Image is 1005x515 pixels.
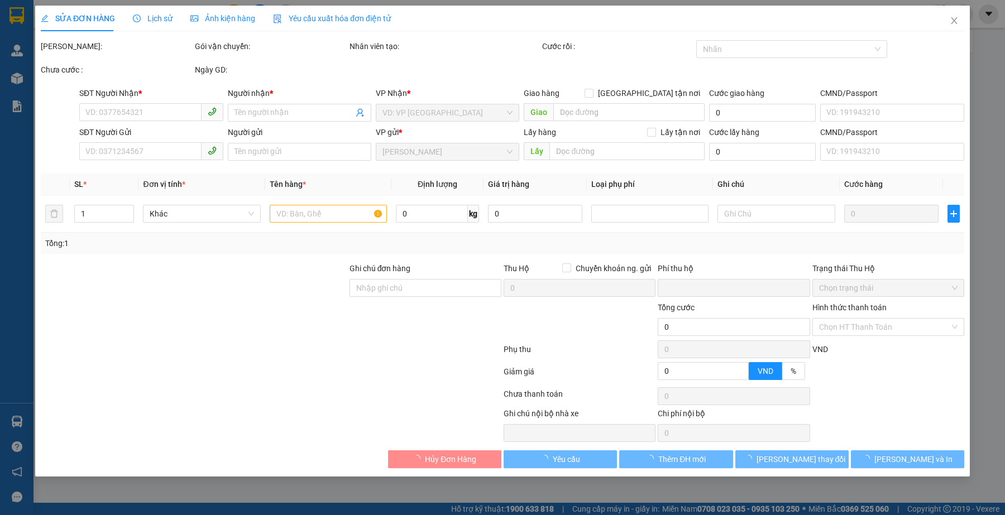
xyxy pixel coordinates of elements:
div: Gói vận chuyển: [195,40,347,52]
div: Trạng thái Thu Hộ [812,262,964,275]
span: Lấy tận nơi [656,126,705,138]
span: plus [948,209,959,218]
button: Thêm ĐH mới [619,450,733,468]
span: loading [744,455,757,463]
span: user-add [356,108,365,117]
span: close [950,16,959,25]
input: Dọc đường [549,142,705,160]
th: Loại phụ phí [587,174,713,195]
span: phone [208,107,217,116]
button: [PERSON_NAME] thay đổi [735,450,849,468]
div: SĐT Người Gửi [79,126,223,138]
div: Chi phí nội bộ [658,407,810,424]
label: Cước giao hàng [709,89,764,98]
label: Cước lấy hàng [709,128,759,137]
div: CMND/Passport [820,87,964,99]
span: Chuyển khoản ng. gửi [571,262,655,275]
span: VND [812,345,828,354]
span: Giao hàng [524,89,559,98]
span: loading [862,455,874,463]
div: SĐT Người Nhận [79,87,223,99]
div: Chưa thanh toán [502,388,657,407]
div: [PERSON_NAME]: [41,40,193,52]
input: 0 [844,205,939,223]
span: VP Nhận [376,89,407,98]
span: VND [758,367,773,376]
span: phone [208,146,217,155]
span: Cư Kuin [382,143,513,160]
span: Khác [150,205,253,222]
span: Thêm ĐH mới [658,453,706,465]
span: Định lượng [418,180,457,189]
input: Dọc đường [553,103,705,121]
div: Nhân viên tạo: [350,40,540,52]
span: edit [41,15,49,22]
span: SL [74,180,83,189]
span: SỬA ĐƠN HÀNG [41,14,115,23]
span: picture [190,15,198,22]
button: plus [947,205,960,223]
button: [PERSON_NAME] và In [851,450,964,468]
input: VD: Bàn, Ghế [270,205,387,223]
div: CMND/Passport [820,126,964,138]
span: % [791,367,796,376]
div: Chưa cước : [41,64,193,76]
span: Hủy Đơn Hàng [425,453,476,465]
div: Cước rồi : [542,40,694,52]
input: Ghi Chú [717,205,835,223]
span: Giá trị hàng [488,180,529,189]
span: Yêu cầu xuất hóa đơn điện tử [273,14,391,23]
span: [GEOGRAPHIC_DATA] tận nơi [594,87,705,99]
button: Yêu cầu [504,450,617,468]
span: clock-circle [133,15,141,22]
div: Giảm giá [502,365,657,385]
span: kg [468,205,479,223]
span: Cước hàng [844,180,883,189]
div: Ghi chú nội bộ nhà xe [504,407,655,424]
span: Ảnh kiện hàng [190,14,255,23]
div: VP gửi [376,126,519,138]
span: Lịch sử [133,14,173,23]
div: Ngày GD: [195,64,347,76]
div: Tổng: 1 [45,237,388,249]
input: Ghi chú đơn hàng [350,279,501,297]
span: Giao [524,103,553,121]
label: Ghi chú đơn hàng [350,264,411,273]
input: Cước lấy hàng [709,143,816,161]
button: Close [939,6,970,37]
img: icon [273,15,282,23]
div: Người nhận [228,87,371,99]
span: loading [413,455,425,463]
span: Tên hàng [270,180,306,189]
span: Chọn trạng thái [819,280,958,296]
span: [PERSON_NAME] và In [874,453,953,465]
span: Lấy hàng [524,128,556,137]
span: Yêu cầu [553,453,580,465]
div: Người gửi [228,126,371,138]
button: Hủy Đơn Hàng [388,450,501,468]
span: Tổng cước [658,303,695,312]
span: Thu Hộ [504,264,529,273]
div: Phí thu hộ [658,262,810,279]
span: Lấy [524,142,549,160]
div: Phụ thu [502,343,657,363]
span: loading [646,455,658,463]
span: Đơn vị tính [143,180,185,189]
span: [PERSON_NAME] thay đổi [757,453,846,465]
input: Cước giao hàng [709,104,816,122]
label: Hình thức thanh toán [812,303,887,312]
span: loading [540,455,553,463]
button: delete [45,205,63,223]
th: Ghi chú [713,174,839,195]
